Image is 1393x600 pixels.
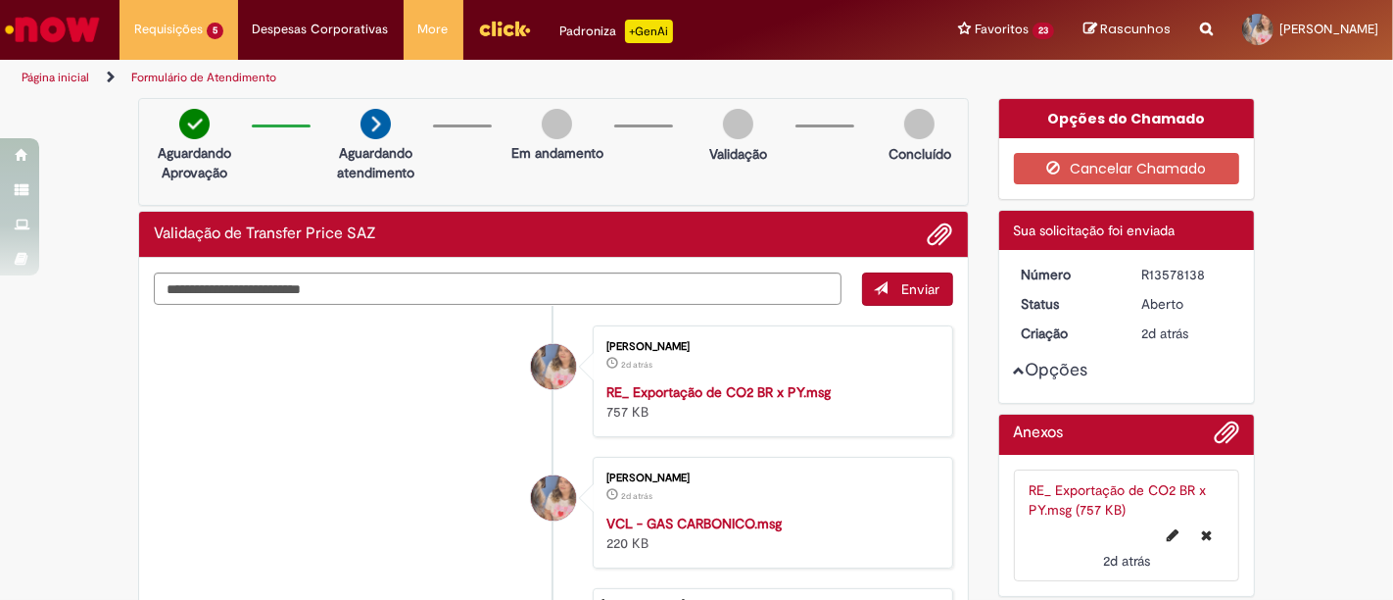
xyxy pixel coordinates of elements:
img: ServiceNow [2,10,103,49]
button: Excluir RE_ Exportação de CO2 BR x PY.msg [1189,520,1224,551]
span: Enviar [902,280,940,298]
span: 5 [207,23,223,39]
span: Sua solicitação foi enviada [1014,222,1176,239]
p: Validação [709,144,767,164]
span: 2d atrás [621,490,652,502]
img: arrow-next.png [360,109,391,139]
dt: Número [1007,265,1128,284]
div: Natalia Da Silva [531,344,576,389]
textarea: Digite sua mensagem aqui... [154,273,841,305]
p: Concluído [889,144,951,164]
div: [PERSON_NAME] [606,341,933,353]
p: Aguardando Aprovação [147,143,242,182]
div: 29/09/2025 16:23:27 [1141,324,1232,343]
div: R13578138 [1141,265,1232,284]
img: check-circle-green.png [179,109,210,139]
button: Enviar [862,273,953,306]
h2: Validação de Transfer Price SAZ Histórico de tíquete [154,225,376,243]
button: Adicionar anexos [928,222,953,247]
time: 29/09/2025 16:24:09 [621,359,652,371]
ul: Trilhas de página [15,60,914,96]
div: Opções do Chamado [999,99,1255,138]
span: 2d atrás [1103,552,1150,570]
time: 29/09/2025 16:24:09 [1103,552,1150,570]
a: Rascunhos [1083,21,1171,39]
span: 23 [1033,23,1054,39]
p: Aguardando atendimento [328,143,423,182]
a: Formulário de Atendimento [131,70,276,85]
dt: Criação [1007,324,1128,343]
a: Página inicial [22,70,89,85]
div: Natalia Da Silva [531,475,576,521]
span: Requisições [134,20,203,39]
img: img-circle-grey.png [904,109,935,139]
img: img-circle-grey.png [723,109,753,139]
img: img-circle-grey.png [542,109,572,139]
span: 2d atrás [621,359,652,371]
div: Aberto [1141,294,1232,314]
a: RE_ Exportação de CO2 BR x PY.msg (757 KB) [1030,481,1207,519]
span: More [418,20,449,39]
a: VCL - GAS CARBONICO.msg [606,515,782,532]
span: 2d atrás [1141,325,1188,342]
time: 29/09/2025 16:23:27 [1141,325,1188,342]
button: Cancelar Chamado [1014,153,1240,184]
p: +GenAi [625,20,673,43]
span: Favoritos [975,20,1029,39]
span: Despesas Corporativas [253,20,389,39]
span: Rascunhos [1100,20,1171,38]
div: 220 KB [606,514,933,553]
img: click_logo_yellow_360x200.png [478,14,531,43]
div: Padroniza [560,20,673,43]
div: 757 KB [606,382,933,422]
p: Em andamento [511,143,603,163]
dt: Status [1007,294,1128,314]
span: [PERSON_NAME] [1279,21,1378,37]
button: Editar nome de arquivo RE_ Exportação de CO2 BR x PY.msg [1155,520,1190,551]
h2: Anexos [1014,425,1064,442]
div: [PERSON_NAME] [606,473,933,484]
button: Adicionar anexos [1214,420,1239,455]
a: RE_ Exportação de CO2 BR x PY.msg [606,383,831,401]
time: 29/09/2025 16:00:30 [621,490,652,502]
